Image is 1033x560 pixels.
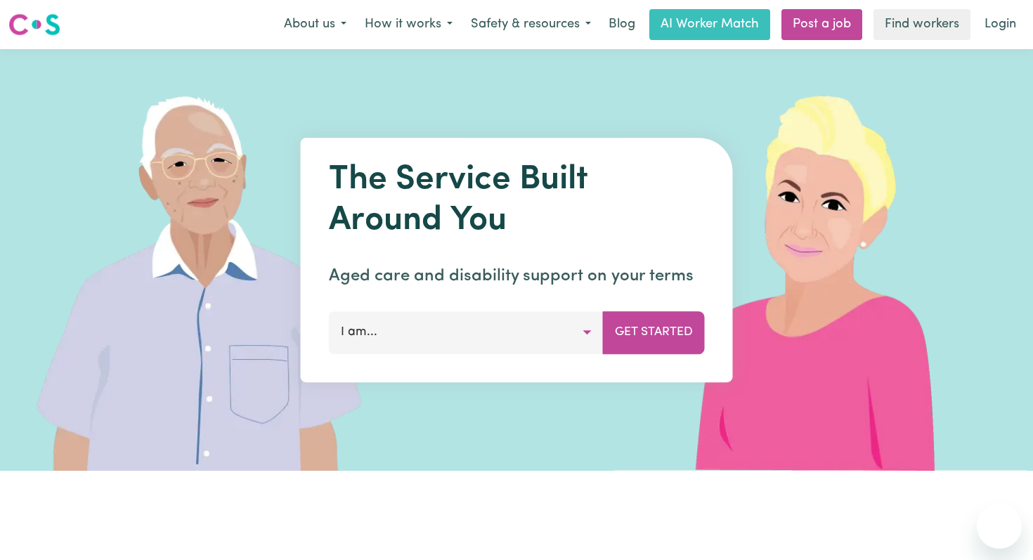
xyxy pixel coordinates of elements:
a: Post a job [781,9,862,40]
iframe: Button to launch messaging window [977,504,1022,549]
a: Login [976,9,1025,40]
a: Blog [600,9,644,40]
a: Careseekers logo [8,8,60,41]
button: About us [275,10,356,39]
a: AI Worker Match [649,9,770,40]
button: I am... [329,311,604,353]
p: Aged care and disability support on your terms [329,263,705,289]
a: Find workers [873,9,970,40]
button: Get Started [603,311,705,353]
button: How it works [356,10,462,39]
h1: The Service Built Around You [329,160,705,241]
button: Safety & resources [462,10,600,39]
img: Careseekers logo [8,12,60,37]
